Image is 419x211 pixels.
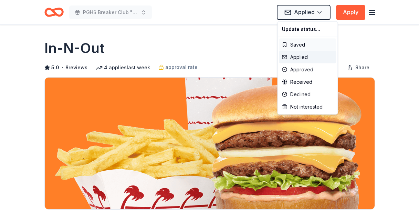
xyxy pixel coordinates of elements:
div: Received [279,76,336,88]
div: Not interested [279,101,336,113]
div: Approved [279,63,336,76]
div: Applied [279,51,336,63]
div: Saved [279,39,336,51]
div: Declined [279,88,336,101]
span: PGHS Breaker Club "Shoe Dance" Fundraiser [83,8,138,17]
div: Update status... [279,23,336,36]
